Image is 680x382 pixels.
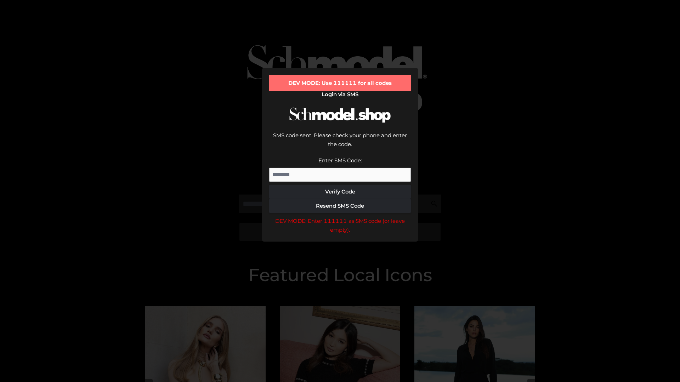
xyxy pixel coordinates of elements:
[269,216,411,235] div: DEV MODE: Enter 111111 as SMS code (or leave empty).
[269,91,411,98] h2: Login via SMS
[287,101,393,129] img: Schmodel Logo
[269,75,411,91] div: DEV MODE: Use 111111 for all codes
[269,199,411,213] button: Resend SMS Code
[269,185,411,199] button: Verify Code
[318,157,362,164] label: Enter SMS Code:
[269,131,411,156] div: SMS code sent. Please check your phone and enter the code.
